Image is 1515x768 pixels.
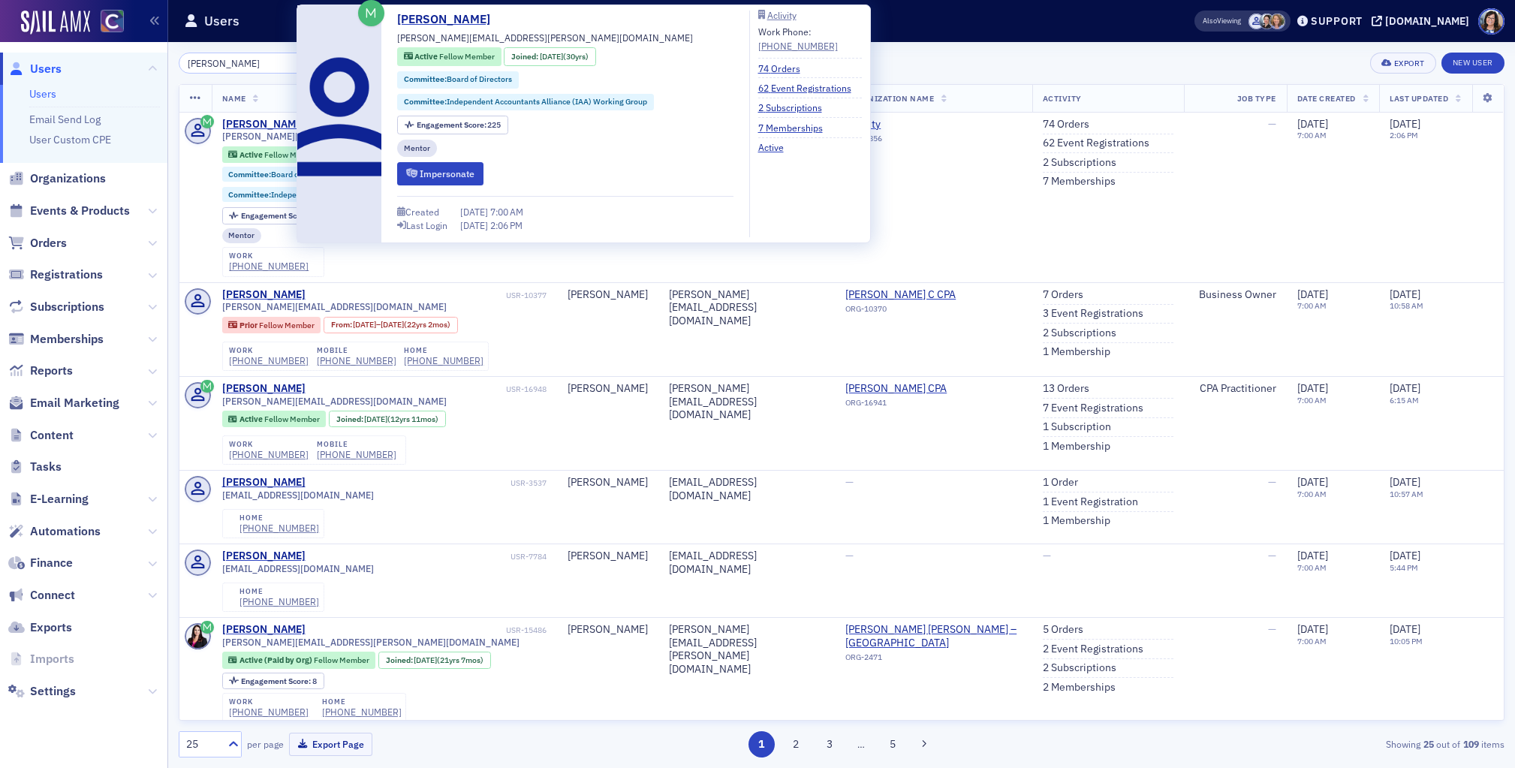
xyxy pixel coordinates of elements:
[404,74,447,84] span: Committee :
[1043,440,1110,453] a: 1 Membership
[504,47,595,66] div: Joined: 1995-08-15 00:00:00
[222,673,324,689] div: Engagement Score: 8
[239,149,264,160] span: Active
[1372,16,1474,26] button: [DOMAIN_NAME]
[845,118,982,131] span: Aclivity
[314,655,369,665] span: Fellow Member
[1270,14,1285,29] span: Kelli Davis
[229,449,309,460] a: [PHONE_NUMBER]
[8,235,67,251] a: Orders
[241,212,326,220] div: 225
[229,261,309,272] div: [PHONE_NUMBER]
[880,731,906,757] button: 5
[229,706,309,718] div: [PHONE_NUMBER]
[1268,117,1276,131] span: —
[817,731,843,757] button: 3
[1297,636,1327,646] time: 7:00 AM
[1390,93,1448,104] span: Last Updated
[241,676,312,686] span: Engagement Score :
[1390,475,1420,489] span: [DATE]
[845,288,982,302] a: [PERSON_NAME] C CPA
[540,51,563,62] span: [DATE]
[90,10,124,35] a: View Homepage
[1297,489,1327,499] time: 7:00 AM
[222,476,306,489] div: [PERSON_NAME]
[1043,495,1138,509] a: 1 Event Registration
[8,61,62,77] a: Users
[381,319,404,330] span: [DATE]
[8,395,119,411] a: Email Marketing
[8,170,106,187] a: Organizations
[239,414,264,424] span: Active
[669,382,825,422] div: [PERSON_NAME][EMAIL_ADDRESS][DOMAIN_NAME]
[308,625,547,635] div: USR-15486
[845,652,1021,667] div: ORG-2471
[758,121,834,134] a: 7 Memberships
[1441,53,1504,74] a: New User
[222,550,306,563] a: [PERSON_NAME]
[29,87,56,101] a: Users
[669,288,825,328] div: [PERSON_NAME][EMAIL_ADDRESS][DOMAIN_NAME]
[322,706,402,718] a: [PHONE_NUMBER]
[378,652,491,668] div: Joined: 2004-01-31 00:00:00
[222,288,306,302] a: [PERSON_NAME]
[397,31,693,44] span: [PERSON_NAME][EMAIL_ADDRESS][PERSON_NAME][DOMAIN_NAME]
[222,118,306,131] div: [PERSON_NAME]
[1248,14,1264,29] span: Piyali Chatterjee
[758,62,812,75] a: 74 Orders
[8,523,101,540] a: Automations
[1297,288,1328,301] span: [DATE]
[397,47,501,66] div: Active: Active: Fellow Member
[1420,737,1436,751] strong: 25
[228,414,319,424] a: Active Fellow Member
[404,346,483,355] div: home
[30,363,73,379] span: Reports
[259,320,315,330] span: Fellow Member
[568,550,648,563] div: [PERSON_NAME]
[1043,643,1143,656] a: 2 Event Registrations
[30,299,104,315] span: Subscriptions
[1043,288,1083,302] a: 7 Orders
[264,414,320,424] span: Fellow Member
[1043,327,1116,340] a: 2 Subscriptions
[397,71,519,89] div: Committee:
[845,475,854,489] span: —
[222,167,344,182] div: Committee:
[1478,8,1504,35] span: Profile
[758,25,838,53] div: Work Phone:
[353,320,450,330] div: – (22yrs 2mos)
[1043,118,1089,131] a: 74 Orders
[229,355,309,366] a: [PHONE_NUMBER]
[1297,130,1327,140] time: 7:00 AM
[222,228,262,243] div: Mentor
[1390,300,1423,311] time: 10:58 AM
[1297,381,1328,395] span: [DATE]
[8,331,104,348] a: Memberships
[179,53,322,74] input: Search…
[229,251,309,261] div: work
[8,555,73,571] a: Finance
[1297,300,1327,311] time: 7:00 AM
[1043,514,1110,528] a: 1 Membership
[417,121,501,129] div: 225
[30,587,75,604] span: Connect
[8,491,89,507] a: E-Learning
[1043,93,1082,104] span: Activity
[1043,420,1111,434] a: 1 Subscription
[308,478,547,488] div: USR-3537
[1297,475,1328,489] span: [DATE]
[8,299,104,315] a: Subscriptions
[1390,622,1420,636] span: [DATE]
[782,731,809,757] button: 2
[364,414,387,424] span: [DATE]
[1390,562,1418,573] time: 5:44 PM
[239,523,319,534] div: [PHONE_NUMBER]
[228,320,314,330] a: Prior Fellow Member
[758,11,863,20] a: Aclivity
[439,51,495,62] span: Fellow Member
[1268,622,1276,636] span: —
[568,623,648,637] div: [PERSON_NAME]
